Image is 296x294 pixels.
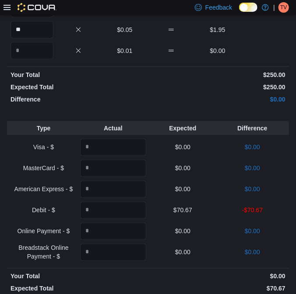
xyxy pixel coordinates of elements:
[280,2,287,13] span: TV
[11,95,146,104] p: Difference
[11,83,146,91] p: Expected Total
[150,272,285,281] p: $0.00
[80,124,146,133] p: Actual
[80,244,146,261] input: Quantity
[80,139,146,156] input: Quantity
[11,70,146,79] p: Your Total
[150,70,285,79] p: $250.00
[80,160,146,177] input: Quantity
[219,206,285,215] p: -$70.67
[150,185,216,194] p: $0.00
[11,143,77,152] p: Visa - $
[150,206,216,215] p: $70.67
[80,202,146,219] input: Quantity
[11,206,77,215] p: Debit - $
[150,284,285,293] p: $70.67
[150,227,216,236] p: $0.00
[219,164,285,173] p: $0.00
[219,185,285,194] p: $0.00
[103,46,146,55] p: $0.01
[11,227,77,236] p: Online Payment - $
[80,181,146,198] input: Quantity
[80,223,146,240] input: Quantity
[196,25,239,34] p: $1.95
[11,185,77,194] p: American Express - $
[205,3,232,12] span: Feedback
[219,124,285,133] p: Difference
[150,83,285,91] p: $250.00
[11,124,77,133] p: Type
[11,21,53,38] input: Quantity
[11,164,77,173] p: MasterCard - $
[150,124,216,133] p: Expected
[278,2,289,13] div: Toni Vape
[219,143,285,152] p: $0.00
[11,244,77,261] p: Breadstack Online Payment - $
[150,95,285,104] p: $0.00
[11,284,146,293] p: Expected Total
[219,248,285,257] p: $0.00
[150,248,216,257] p: $0.00
[11,272,146,281] p: Your Total
[18,3,56,12] img: Cova
[219,227,285,236] p: $0.00
[273,2,275,13] p: |
[150,164,216,173] p: $0.00
[103,25,146,34] p: $0.05
[150,143,216,152] p: $0.00
[11,42,53,59] input: Quantity
[239,3,257,12] input: Dark Mode
[196,46,239,55] p: $0.00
